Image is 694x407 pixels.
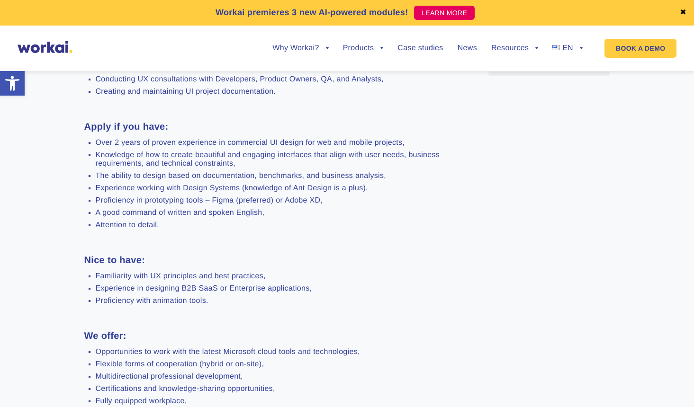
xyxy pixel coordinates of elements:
[96,272,474,281] li: Familiarity with UX principles and best practices,
[96,221,474,230] li: Attention to detail.
[96,385,474,393] li: Certifications and knowledge-sharing opportunities,
[216,6,408,19] p: Workai premieres 3 new AI-powered modules!
[2,181,9,187] input: I hereby consent to the processing of my personal data of a special category contained in my appl...
[96,397,474,406] li: Fully equipped workplace,
[96,360,474,369] li: Flexible forms of cooperation (hybrid or on-site),
[96,172,474,180] li: The ability to design based on documentation, benchmarks, and business analysis,
[343,44,384,52] a: Products
[2,131,428,158] span: I hereby consent to the processing of the personal data I have provided during the recruitment pr...
[491,44,538,52] a: Resources
[96,297,474,305] li: Proficiency with animation tools.
[96,151,474,168] li: Knowledge of how to create beautiful and engaging interfaces that align with user needs, business...
[96,184,474,193] li: Experience working with Design Systems (knowledge of Ant Design is a plus),
[84,331,126,341] strong: We offer:
[562,44,573,52] span: EN
[96,284,474,293] li: Experience in designing B2B SaaS or Enterprise applications,
[414,6,475,20] a: LEARN MORE
[96,139,474,147] li: Over 2 years of proven experience in commercial UI design for web and mobile projects,
[96,88,474,96] li: Creating and maintaining UI project documentation.
[2,132,9,138] input: I hereby consent to the processing of the personal data I have provided during the recruitment pr...
[604,39,676,58] a: BOOK A DEMO
[96,372,474,381] li: Multidirectional professional development,
[397,44,443,52] a: Case studies
[84,255,145,265] strong: Nice to have:
[272,44,328,52] a: Why Workai?
[223,39,298,48] span: Mobile phone number
[139,254,183,263] a: Privacy Policy
[458,44,477,52] a: News
[2,180,441,215] span: I hereby consent to the processing of my personal data of a special category contained in my appl...
[96,196,474,205] li: Proficiency in prototyping tools – Figma (preferred) or Adobe XD,
[96,348,474,356] li: Opportunities to work with the latest Microsoft cloud tools and technologies,
[96,209,474,217] li: A good command of written and spoken English,
[680,9,686,17] a: ✖
[84,122,169,132] strong: Apply if you have:
[96,75,474,84] li: Conducting UX consultations with Developers, Product Owners, QA, and Analysts,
